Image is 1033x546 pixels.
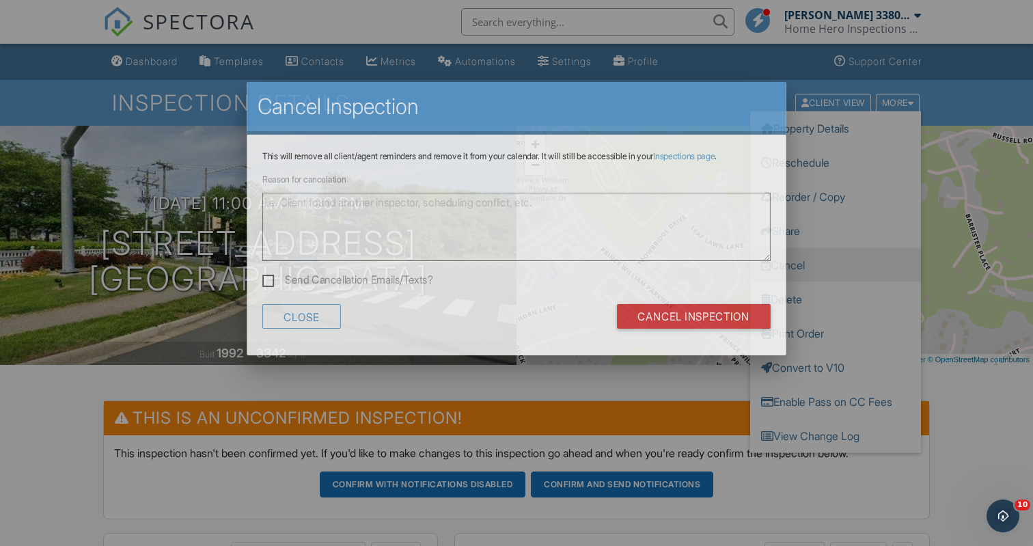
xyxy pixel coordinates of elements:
label: Reason for cancelation [262,174,346,185]
span: 10 [1015,500,1030,510]
div: Close [262,304,340,329]
label: Send Cancellation Emails/Texts? [262,273,433,290]
input: Cancel Inspection [617,304,770,329]
p: This will remove all client/agent reminders and remove it from your calendar. It will still be ac... [262,151,770,162]
a: Inspections page [653,151,715,161]
iframe: Intercom live chat [987,500,1019,532]
h2: Cancel Inspection [258,93,776,120]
